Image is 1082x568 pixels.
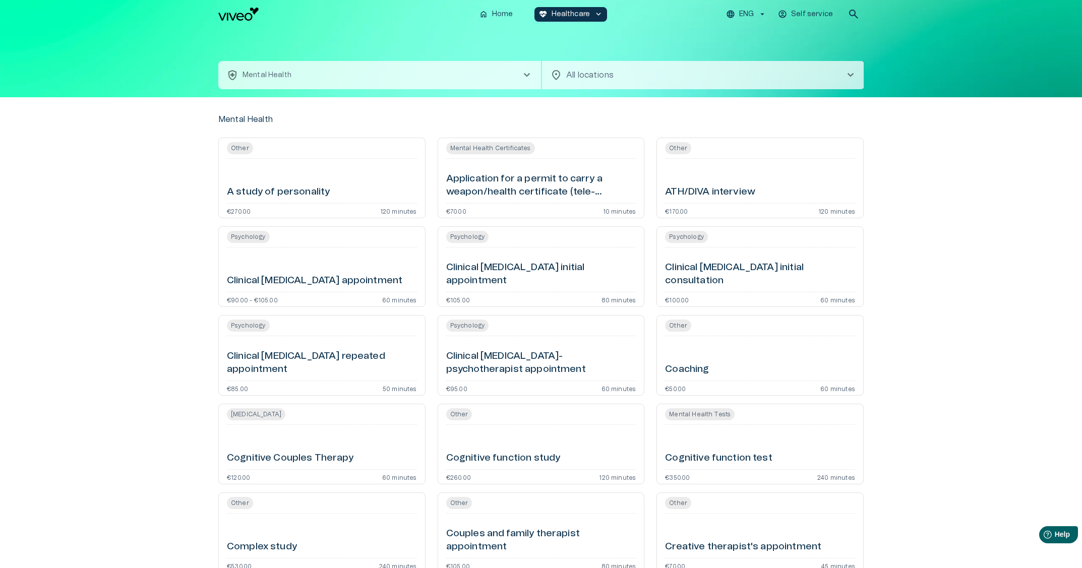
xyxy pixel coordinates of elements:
p: All locations [566,69,828,81]
span: Other [665,144,691,153]
span: keyboard_arrow_down [594,10,603,19]
h6: ATH/DIVA interview [665,185,755,199]
span: Other [227,498,253,508]
p: 60 minutes [820,296,855,302]
p: 50 minutes [383,385,417,391]
p: €350.00 [665,474,690,480]
a: Open service booking details [656,404,864,484]
button: Self service [776,7,835,22]
p: €170.00 [665,208,688,214]
p: 120 minutes [380,208,417,214]
span: Mental Health Tests [665,410,735,419]
a: Open service booking details [656,226,864,307]
span: Mental Health Certificates [446,144,535,153]
h6: Creative therapist's appointment [665,540,821,554]
p: €120.00 [227,474,250,480]
h6: Coaching [665,363,709,376]
a: Open service booking details [218,226,426,307]
p: €90.00 - €105.00 [227,296,278,302]
p: Healthcare [552,9,590,20]
span: location_on [550,69,562,81]
h6: Clinical [MEDICAL_DATA] repeated appointment [227,350,417,376]
img: Viveo logo [218,8,259,21]
button: homeHome [475,7,518,22]
span: [MEDICAL_DATA] [227,410,285,419]
p: Home [492,9,513,20]
p: €270.00 [227,208,251,214]
button: ecg_heartHealthcarekeyboard_arrow_down [534,7,608,22]
h6: Cognitive function test [665,452,772,465]
h6: Couples and family therapist appointment [446,527,636,554]
h6: Complex study [227,540,297,554]
span: Psychology [446,232,489,241]
iframe: Help widget launcher [1003,522,1082,550]
p: 60 minutes [382,296,417,302]
span: Other [446,498,472,508]
span: chevron_right [521,69,533,81]
a: Open service booking details [438,315,645,396]
span: Psychology [446,321,489,330]
h6: Cognitive function study [446,452,561,465]
span: Psychology [665,232,708,241]
h6: Clinical [MEDICAL_DATA] appointment [227,274,402,288]
p: 60 minutes [602,385,636,391]
a: Open service booking details [438,226,645,307]
h6: Clinical [MEDICAL_DATA]-psychotherapist appointment [446,350,636,376]
a: Open service booking details [218,404,426,484]
p: 240 minutes [817,474,855,480]
a: Open service booking details [438,404,645,484]
p: €85.00 [227,385,248,391]
p: €70.00 [446,208,466,214]
p: 60 minutes [382,474,417,480]
p: €95.00 [446,385,467,391]
p: €50.00 [665,385,686,391]
p: €260.00 [446,474,471,480]
p: Self service [791,9,833,20]
a: Open service booking details [656,138,864,218]
p: Mental Health [218,113,273,125]
p: 120 minutes [599,474,636,480]
p: Mental Health [243,70,291,81]
p: 120 minutes [818,208,855,214]
h6: Clinical [MEDICAL_DATA] initial appointment [446,261,636,288]
a: Open service booking details [218,315,426,396]
h6: A study of personality [227,185,330,199]
span: Other [665,321,691,330]
a: Open service booking details [656,315,864,396]
span: Other [227,144,253,153]
span: Other [446,410,472,419]
a: Open service booking details [438,138,645,218]
a: Open service booking details [218,138,426,218]
span: chevron_right [845,69,857,81]
p: 60 minutes [820,385,855,391]
span: Psychology [227,232,270,241]
span: home [479,10,488,19]
span: Psychology [227,321,270,330]
p: 80 minutes [602,296,636,302]
span: Other [665,498,691,508]
button: open search modal [844,4,864,24]
span: ecg_heart [538,10,548,19]
a: Navigate to homepage [218,8,471,21]
button: health_and_safetyMental Healthchevron_right [218,61,541,89]
p: €100.00 [665,296,689,302]
span: search [848,8,860,20]
p: ENG [739,9,754,20]
h6: Cognitive Couples Therapy [227,452,353,465]
span: health_and_safety [226,69,238,81]
button: ENG [725,7,768,22]
h6: Clinical [MEDICAL_DATA] initial consultation [665,261,855,288]
p: 10 minutes [603,208,636,214]
h6: Application for a permit to carry a weapon/health certificate (tele-appointment) [446,172,636,199]
p: €105.00 [446,296,470,302]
